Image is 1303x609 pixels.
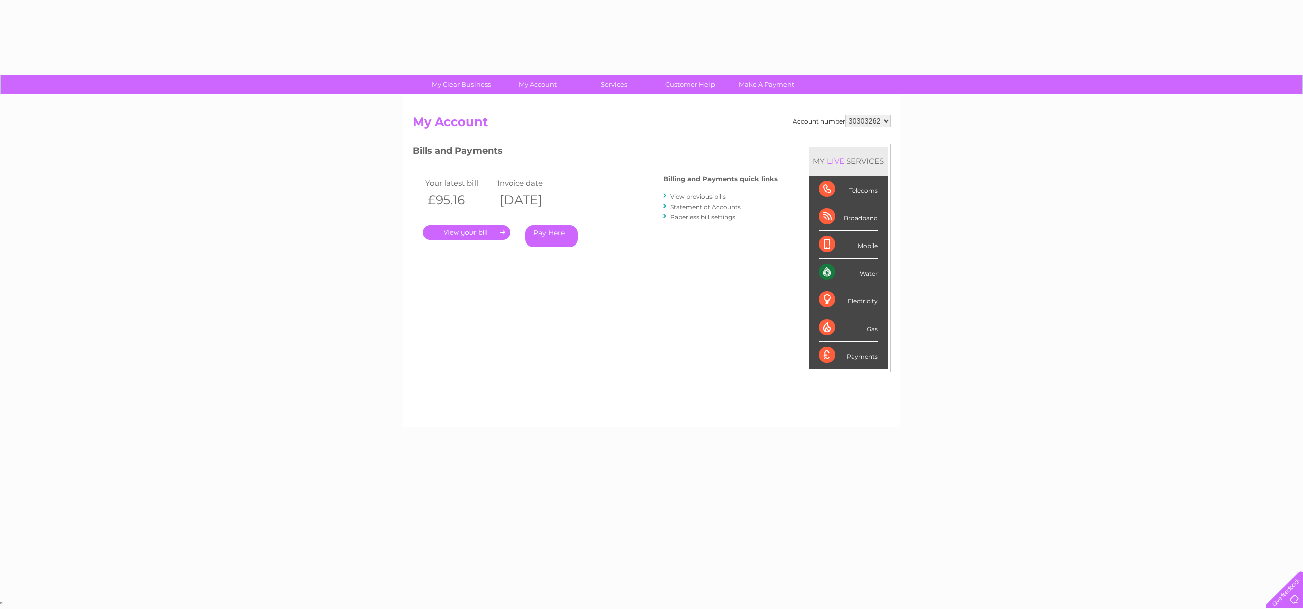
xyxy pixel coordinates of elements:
[793,115,891,127] div: Account number
[413,115,891,134] h2: My Account
[663,175,778,183] h4: Billing and Payments quick links
[525,225,578,247] a: Pay Here
[819,342,878,369] div: Payments
[819,314,878,342] div: Gas
[670,203,741,211] a: Statement of Accounts
[819,176,878,203] div: Telecoms
[420,75,503,94] a: My Clear Business
[670,213,735,221] a: Paperless bill settings
[495,176,567,190] td: Invoice date
[423,176,495,190] td: Your latest bill
[819,259,878,286] div: Water
[670,193,726,200] a: View previous bills
[423,225,510,240] a: .
[819,203,878,231] div: Broadband
[423,190,495,210] th: £95.16
[572,75,655,94] a: Services
[725,75,808,94] a: Make A Payment
[495,190,567,210] th: [DATE]
[496,75,579,94] a: My Account
[819,231,878,259] div: Mobile
[825,156,846,166] div: LIVE
[819,286,878,314] div: Electricity
[809,147,888,175] div: MY SERVICES
[649,75,732,94] a: Customer Help
[413,144,778,161] h3: Bills and Payments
